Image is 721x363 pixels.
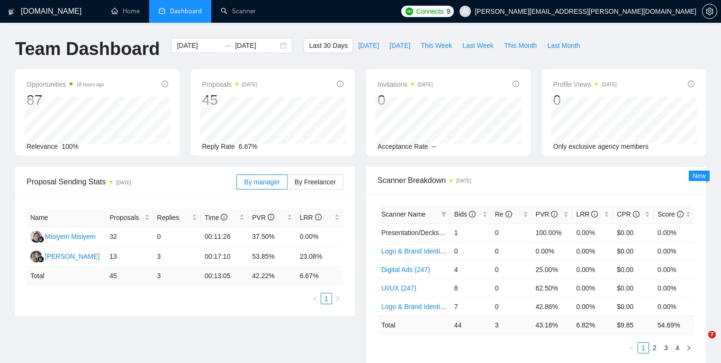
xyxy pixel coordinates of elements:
span: info-circle [315,214,322,220]
td: 42.22 % [248,267,296,285]
td: 0.00% [654,260,694,279]
button: This Month [499,38,542,53]
td: 53.85% [248,247,296,267]
td: 0.00% [532,242,573,260]
td: 23.08% [296,247,343,267]
h1: Team Dashboard [15,38,160,60]
span: Re [495,210,512,218]
time: [DATE] [602,82,616,87]
span: Only exclusive agency members [553,143,649,150]
img: LK [30,251,42,263]
span: Opportunities [27,79,104,90]
td: 37.50% [248,227,296,247]
td: 54.69 % [654,316,694,334]
td: 8 [451,279,491,297]
span: Scanner Name [381,210,425,218]
span: info-circle [591,211,598,218]
td: 0 [491,279,532,297]
td: $0.00 [613,297,654,316]
span: swap-right [224,42,231,49]
td: Total [378,316,451,334]
span: info-circle [268,214,274,220]
img: gigradar-bm.png [37,236,44,243]
td: 0 [491,223,532,242]
span: to [224,42,231,49]
li: 3 [660,342,672,354]
time: [DATE] [418,82,433,87]
span: [DATE] [358,40,379,51]
time: [DATE] [116,180,131,185]
span: info-circle [513,81,519,87]
span: dashboard [159,8,165,14]
th: Name [27,209,106,227]
span: LRR [576,210,598,218]
td: 1 [451,223,491,242]
span: Scanner Breakdown [378,174,694,186]
button: Last Month [542,38,585,53]
span: 100% [62,143,79,150]
img: MM [30,231,42,243]
span: info-circle [162,81,168,87]
span: -- [432,143,436,150]
li: Next Page [683,342,694,354]
span: right [686,345,692,351]
span: Time [205,214,227,221]
li: 4 [672,342,683,354]
a: LK[PERSON_NAME] [30,252,99,260]
button: Last 30 Days [304,38,353,53]
img: gigradar-bm.png [37,256,44,263]
div: Misiyem Misiyem [45,231,96,242]
div: 0 [378,91,433,109]
td: 0.00% [572,279,613,297]
span: By manager [244,178,279,186]
a: Logo & Brand Identity (247) [381,247,462,255]
td: Total [27,267,106,285]
button: left [309,293,321,304]
td: $ 9.85 [613,316,654,334]
span: setting [703,8,717,15]
a: homeHome [111,7,140,15]
span: Acceptance Rate [378,143,428,150]
li: Previous Page [626,342,638,354]
a: searchScanner [221,7,256,15]
td: 0.00% [572,297,613,316]
span: PVR [536,210,558,218]
td: 0.00% [654,223,694,242]
span: info-circle [221,214,227,220]
td: 44 [451,316,491,334]
span: Relevance [27,143,58,150]
span: info-circle [551,211,558,218]
time: [DATE] [456,178,471,183]
td: 6.67 % [296,267,343,285]
td: 0.00% [296,227,343,247]
a: UI/UX (247) [381,284,416,292]
td: 6.82 % [572,316,613,334]
button: Last Week [457,38,499,53]
button: right [683,342,694,354]
td: $0.00 [613,279,654,297]
span: Dashboard [170,7,202,15]
a: 2 [649,343,660,353]
button: left [626,342,638,354]
td: 13 [106,247,153,267]
td: 4 [451,260,491,279]
td: 0.00% [654,279,694,297]
span: info-circle [469,211,476,218]
button: This Week [415,38,457,53]
span: This Week [421,40,452,51]
td: 00:13:05 [201,267,248,285]
span: Connects: [416,6,445,17]
button: [DATE] [384,38,415,53]
td: 0.00% [654,242,694,260]
time: [DATE] [242,82,257,87]
td: 43.18 % [532,316,573,334]
td: 0.00% [572,223,613,242]
td: 100.00% [532,223,573,242]
div: 45 [202,91,257,109]
td: 0 [451,242,491,260]
span: info-circle [337,81,343,87]
td: 0 [491,297,532,316]
span: Presentation/Decks (WKD) [381,229,460,236]
td: 0.00% [572,242,613,260]
input: Start date [177,40,220,51]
